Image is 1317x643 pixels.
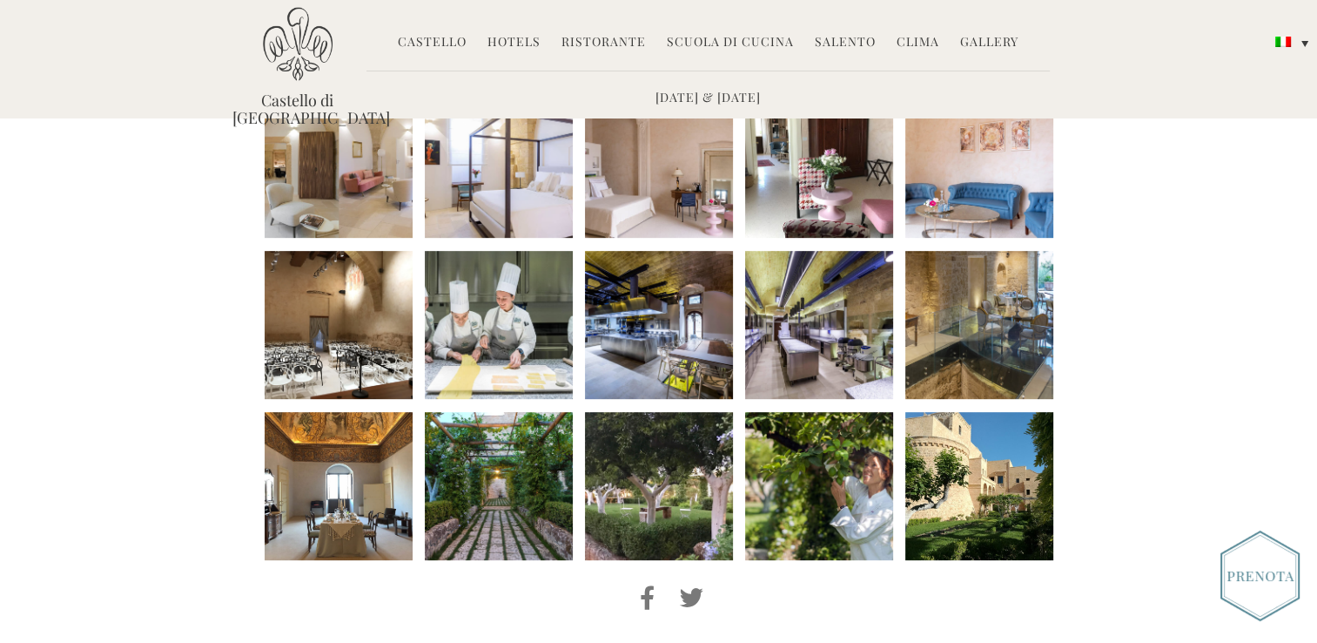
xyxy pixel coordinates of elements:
[1220,531,1300,621] img: Book_Button_Italian.png
[667,33,794,53] a: Scuola di Cucina
[815,33,876,53] a: Salento
[897,33,939,53] a: Clima
[263,7,333,81] img: Castello di Ugento
[487,33,541,53] a: Hotels
[655,89,761,109] a: [DATE] & [DATE]
[232,91,363,126] a: Castello di [GEOGRAPHIC_DATA]
[960,33,1018,53] a: Gallery
[561,33,646,53] a: Ristorante
[1275,37,1291,47] img: Italiano
[398,33,467,53] a: Castello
